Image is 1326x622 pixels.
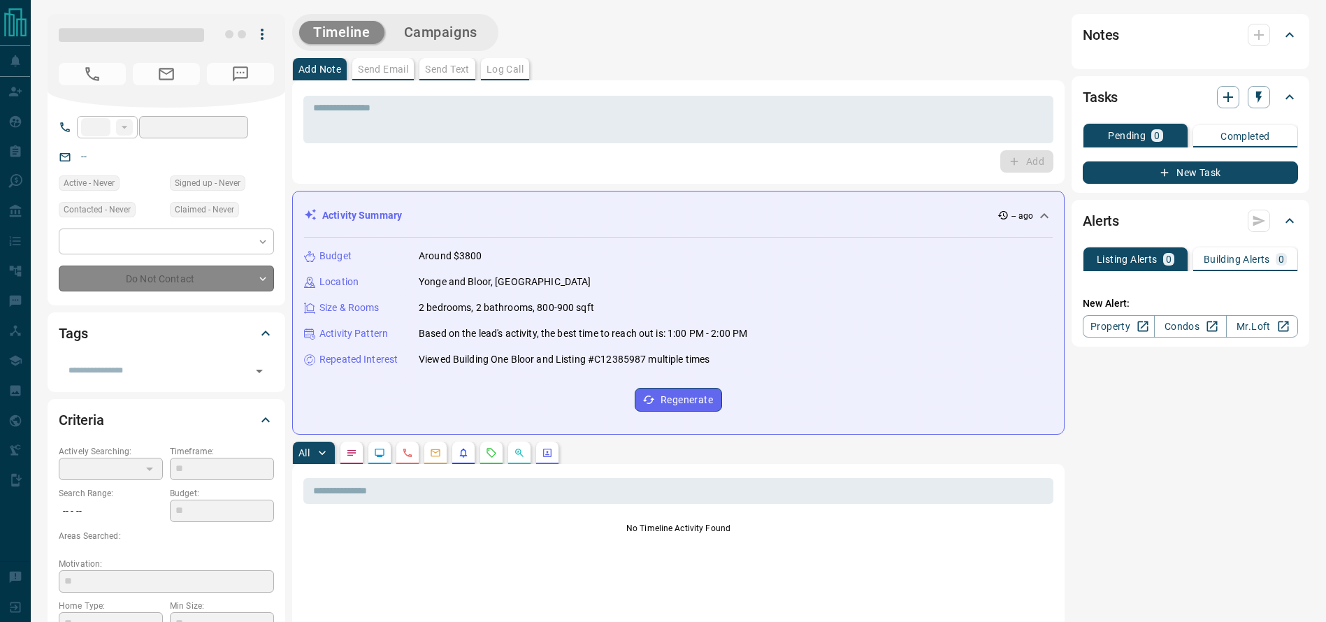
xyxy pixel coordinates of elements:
p: 0 [1278,254,1284,264]
span: Active - Never [64,176,115,190]
p: No Timeline Activity Found [303,522,1053,535]
p: 0 [1154,131,1160,140]
p: Add Note [298,64,341,74]
p: Based on the lead's activity, the best time to reach out is: 1:00 PM - 2:00 PM [419,326,747,341]
p: Pending [1108,131,1146,140]
p: Listing Alerts [1097,254,1158,264]
div: Tasks [1083,80,1298,114]
button: Open [250,361,269,381]
div: Tags [59,317,274,350]
p: All [298,448,310,458]
p: 2 bedrooms, 2 bathrooms, 800-900 sqft [419,301,594,315]
a: -- [81,151,87,162]
p: Yonge and Bloor, [GEOGRAPHIC_DATA] [419,275,591,289]
p: Budget [319,249,352,263]
button: Campaigns [390,21,491,44]
span: No Number [207,63,274,85]
p: Motivation: [59,558,274,570]
a: Property [1083,315,1155,338]
span: Claimed - Never [175,203,234,217]
p: Around $3800 [419,249,482,263]
svg: Emails [430,447,441,458]
p: -- - -- [59,500,163,523]
p: Search Range: [59,487,163,500]
svg: Calls [402,447,413,458]
p: Building Alerts [1204,254,1270,264]
p: Completed [1220,131,1270,141]
span: Signed up - Never [175,176,240,190]
p: Actively Searching: [59,445,163,458]
p: Home Type: [59,600,163,612]
p: Timeframe: [170,445,274,458]
p: -- ago [1011,210,1033,222]
svg: Notes [346,447,357,458]
h2: Tags [59,322,87,345]
svg: Lead Browsing Activity [374,447,385,458]
button: Regenerate [635,388,722,412]
div: Do Not Contact [59,266,274,291]
h2: Tasks [1083,86,1118,108]
p: Budget: [170,487,274,500]
span: Contacted - Never [64,203,131,217]
div: Notes [1083,18,1298,52]
svg: Listing Alerts [458,447,469,458]
p: Location [319,275,359,289]
p: New Alert: [1083,296,1298,311]
h2: Notes [1083,24,1119,46]
p: 0 [1166,254,1172,264]
h2: Criteria [59,409,104,431]
p: Min Size: [170,600,274,612]
div: Criteria [59,403,274,437]
p: Areas Searched: [59,530,274,542]
a: Mr.Loft [1226,315,1298,338]
svg: Agent Actions [542,447,553,458]
a: Condos [1154,315,1226,338]
button: New Task [1083,161,1298,184]
svg: Opportunities [514,447,525,458]
span: No Email [133,63,200,85]
button: Timeline [299,21,384,44]
p: Repeated Interest [319,352,398,367]
div: Activity Summary-- ago [304,203,1053,229]
p: Activity Summary [322,208,402,223]
svg: Requests [486,447,497,458]
div: Alerts [1083,204,1298,238]
p: Size & Rooms [319,301,380,315]
p: Activity Pattern [319,326,388,341]
span: No Number [59,63,126,85]
p: Viewed Building One Bloor and Listing #C12385987 multiple times [419,352,709,367]
h2: Alerts [1083,210,1119,232]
